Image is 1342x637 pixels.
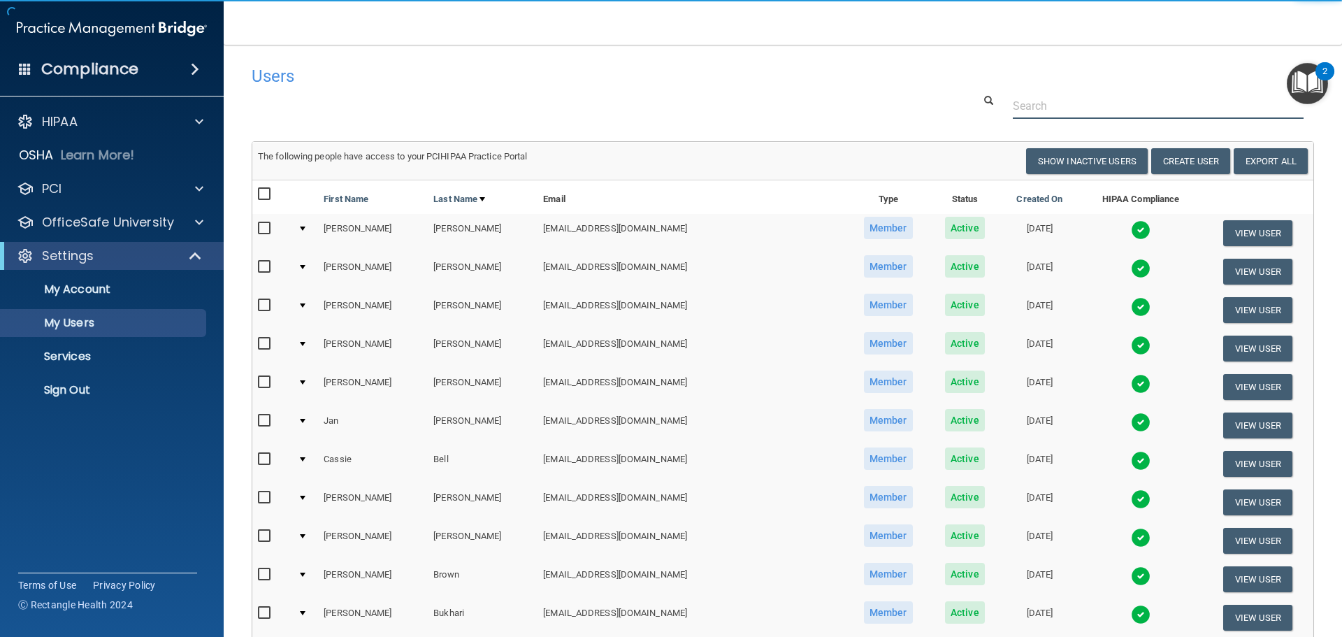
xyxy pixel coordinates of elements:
[318,252,428,291] td: [PERSON_NAME]
[428,599,537,637] td: Bukhari
[1223,297,1292,323] button: View User
[428,483,537,522] td: [PERSON_NAME]
[864,601,913,624] span: Member
[1131,489,1150,509] img: tick.e7d51cea.svg
[1223,605,1292,631] button: View User
[42,248,94,264] p: Settings
[1223,374,1292,400] button: View User
[428,406,537,445] td: [PERSON_NAME]
[1131,336,1150,355] img: tick.e7d51cea.svg
[1000,368,1080,406] td: [DATE]
[433,191,485,208] a: Last Name
[428,252,537,291] td: [PERSON_NAME]
[864,486,913,508] span: Member
[1016,191,1062,208] a: Created On
[1000,560,1080,599] td: [DATE]
[945,332,985,355] span: Active
[428,445,537,483] td: Bell
[1000,406,1080,445] td: [DATE]
[1151,148,1230,174] button: Create User
[318,406,428,445] td: Jan
[537,522,846,560] td: [EMAIL_ADDRESS][DOMAIN_NAME]
[318,368,428,406] td: [PERSON_NAME]
[537,329,846,368] td: [EMAIL_ADDRESS][DOMAIN_NAME]
[318,291,428,329] td: [PERSON_NAME]
[18,598,133,612] span: Ⓒ Rectangle Health 2024
[537,560,846,599] td: [EMAIL_ADDRESS][DOMAIN_NAME]
[1131,413,1150,432] img: tick.e7d51cea.svg
[42,214,174,231] p: OfficeSafe University
[318,560,428,599] td: [PERSON_NAME]
[1131,451,1150,471] img: tick.e7d51cea.svg
[1013,93,1304,119] input: Search
[864,524,913,547] span: Member
[945,294,985,316] span: Active
[42,113,78,130] p: HIPAA
[1131,220,1150,240] img: tick.e7d51cea.svg
[945,486,985,508] span: Active
[1000,445,1080,483] td: [DATE]
[9,383,200,397] p: Sign Out
[9,316,200,330] p: My Users
[537,483,846,522] td: [EMAIL_ADDRESS][DOMAIN_NAME]
[1000,214,1080,252] td: [DATE]
[93,578,156,592] a: Privacy Policy
[945,563,985,585] span: Active
[1287,63,1328,104] button: Open Resource Center, 2 new notifications
[537,291,846,329] td: [EMAIL_ADDRESS][DOMAIN_NAME]
[318,214,428,252] td: [PERSON_NAME]
[17,113,203,130] a: HIPAA
[930,180,1000,214] th: Status
[1223,413,1292,438] button: View User
[537,368,846,406] td: [EMAIL_ADDRESS][DOMAIN_NAME]
[945,255,985,278] span: Active
[428,214,537,252] td: [PERSON_NAME]
[945,217,985,239] span: Active
[1131,528,1150,547] img: tick.e7d51cea.svg
[846,180,930,214] th: Type
[1131,566,1150,586] img: tick.e7d51cea.svg
[252,67,863,85] h4: Users
[42,180,62,197] p: PCI
[1000,599,1080,637] td: [DATE]
[1131,605,1150,624] img: tick.e7d51cea.svg
[945,448,985,470] span: Active
[324,191,368,208] a: First Name
[1079,180,1202,214] th: HIPAA Compliance
[864,217,913,239] span: Member
[41,59,138,79] h4: Compliance
[1000,483,1080,522] td: [DATE]
[864,563,913,585] span: Member
[537,599,846,637] td: [EMAIL_ADDRESS][DOMAIN_NAME]
[864,255,913,278] span: Member
[1223,528,1292,554] button: View User
[318,522,428,560] td: [PERSON_NAME]
[1223,489,1292,515] button: View User
[428,522,537,560] td: [PERSON_NAME]
[1322,71,1327,90] div: 2
[1131,374,1150,394] img: tick.e7d51cea.svg
[945,371,985,393] span: Active
[428,368,537,406] td: [PERSON_NAME]
[1000,329,1080,368] td: [DATE]
[864,332,913,355] span: Member
[864,294,913,316] span: Member
[17,15,207,43] img: PMB logo
[945,524,985,547] span: Active
[864,371,913,393] span: Member
[19,147,54,164] p: OSHA
[318,599,428,637] td: [PERSON_NAME]
[1000,291,1080,329] td: [DATE]
[428,560,537,599] td: Brown
[1223,451,1292,477] button: View User
[318,445,428,483] td: Cassie
[9,350,200,364] p: Services
[864,448,913,470] span: Member
[17,180,203,197] a: PCI
[537,214,846,252] td: [EMAIL_ADDRESS][DOMAIN_NAME]
[1223,220,1292,246] button: View User
[318,329,428,368] td: [PERSON_NAME]
[1000,252,1080,291] td: [DATE]
[537,406,846,445] td: [EMAIL_ADDRESS][DOMAIN_NAME]
[537,180,846,214] th: Email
